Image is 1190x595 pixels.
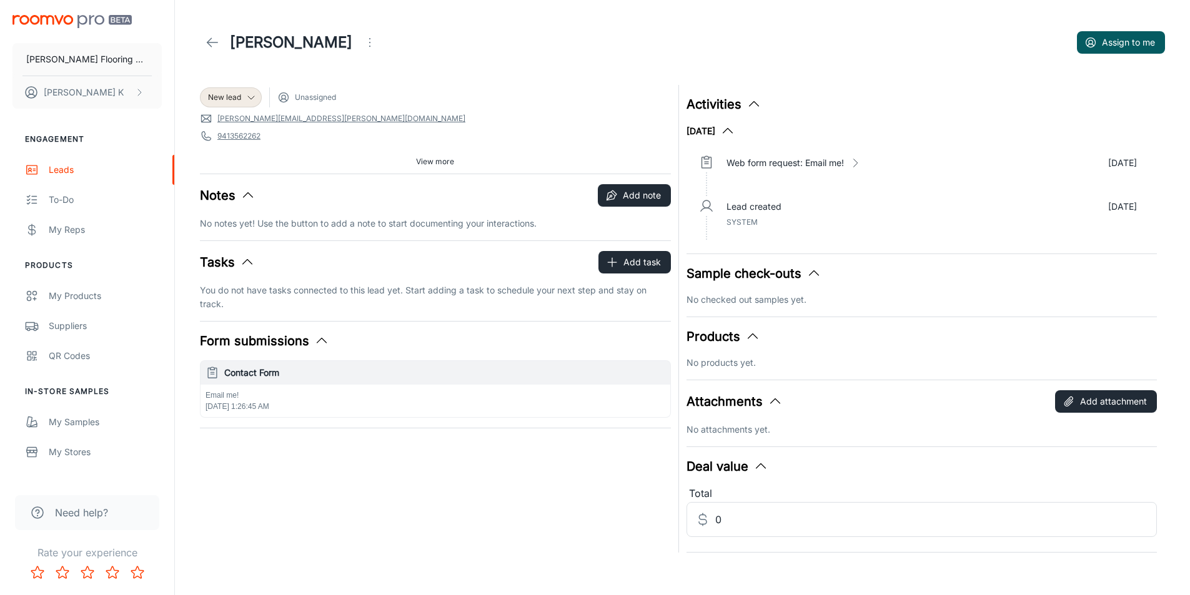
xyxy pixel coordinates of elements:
div: Suppliers [49,319,162,333]
button: View more [411,152,459,171]
button: Add attachment [1055,390,1157,413]
button: Form submissions [200,332,329,350]
a: 9413562262 [217,130,260,142]
button: Open menu [357,30,382,55]
button: Attachments [687,392,783,411]
button: [PERSON_NAME] K [12,76,162,109]
div: My Reps [49,223,162,237]
button: Products [687,327,760,346]
p: No checked out samples yet. [687,293,1158,307]
a: [PERSON_NAME][EMAIL_ADDRESS][PERSON_NAME][DOMAIN_NAME] [217,113,465,124]
p: No products yet. [687,356,1158,370]
p: You do not have tasks connected to this lead yet. Start adding a task to schedule your next step ... [200,283,671,311]
button: Contact FormEmail me![DATE] 1:26:45 AM [201,361,670,417]
h6: Contact Form [224,366,665,380]
h1: [PERSON_NAME] [230,31,352,54]
button: Assign to me [1077,31,1165,54]
button: Notes [200,186,255,205]
button: Add note [598,184,671,207]
p: [DATE] [1108,156,1137,170]
p: [PERSON_NAME] K [44,86,124,99]
p: Rate your experience [10,545,164,560]
p: Web form request: Email me! [726,156,844,170]
span: [DATE] 1:26:45 AM [206,402,269,411]
div: My Products [49,289,162,303]
div: My Stores [49,445,162,459]
div: To-do [49,193,162,207]
button: [DATE] [687,124,735,139]
button: Deal value [687,457,768,476]
div: My Samples [49,415,162,429]
span: Unassigned [295,92,336,103]
button: Sample check-outs [687,264,821,283]
button: Rate 5 star [125,560,150,585]
span: New lead [208,92,241,103]
p: No attachments yet. [687,423,1158,436]
span: Need help? [55,505,108,520]
span: System [726,217,758,227]
p: [PERSON_NAME] Flooring Center Inc [26,52,148,66]
span: View more [416,156,454,167]
p: Lead created [726,200,781,214]
div: Leads [49,163,162,177]
input: Estimated deal value [715,502,1158,537]
div: Total [687,486,1158,502]
div: QR Codes [49,349,162,363]
button: Rate 4 star [100,560,125,585]
button: Rate 3 star [75,560,100,585]
div: New lead [200,87,262,107]
button: [PERSON_NAME] Flooring Center Inc [12,43,162,76]
button: Activities [687,95,761,114]
p: [DATE] [1108,200,1137,214]
p: Email me! [206,390,665,401]
img: Roomvo PRO Beta [12,15,132,28]
button: Rate 2 star [50,560,75,585]
button: Rate 1 star [25,560,50,585]
button: Add task [598,251,671,273]
p: No notes yet! Use the button to add a note to start documenting your interactions. [200,217,671,230]
button: Tasks [200,253,255,272]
